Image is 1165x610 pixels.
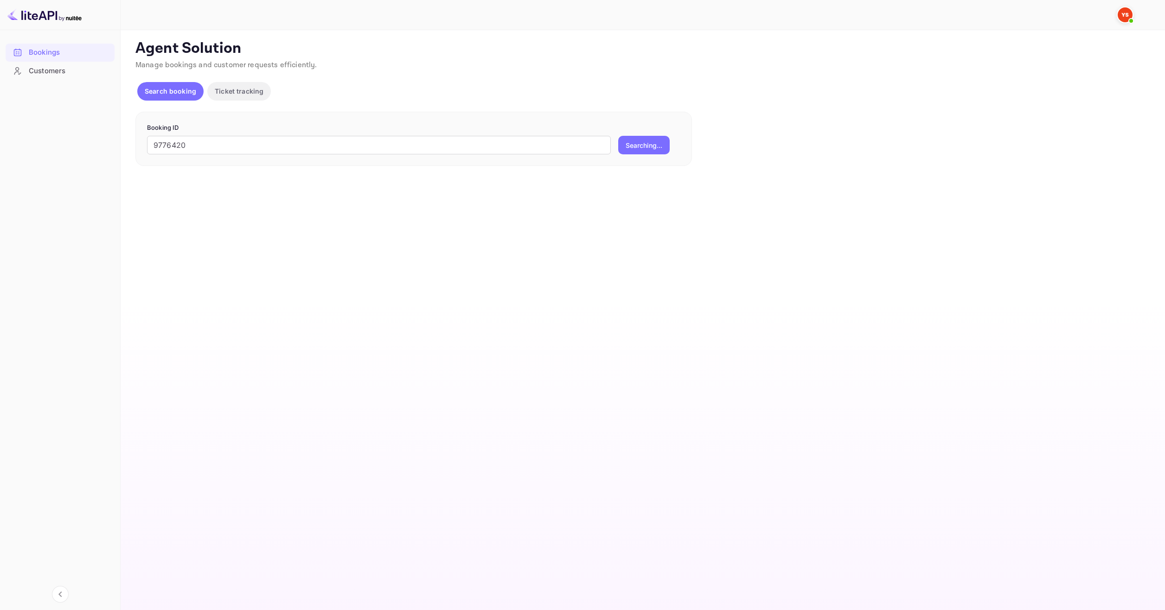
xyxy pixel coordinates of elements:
[6,62,115,79] a: Customers
[52,586,69,603] button: Collapse navigation
[135,39,1148,58] p: Agent Solution
[135,60,317,70] span: Manage bookings and customer requests efficiently.
[147,123,680,133] p: Booking ID
[29,66,110,76] div: Customers
[6,62,115,80] div: Customers
[29,47,110,58] div: Bookings
[6,44,115,61] a: Bookings
[215,86,263,96] p: Ticket tracking
[6,44,115,62] div: Bookings
[1118,7,1133,22] img: Yandex Support
[147,136,611,154] input: Enter Booking ID (e.g., 63782194)
[145,86,196,96] p: Search booking
[7,7,82,22] img: LiteAPI logo
[618,136,670,154] button: Searching...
